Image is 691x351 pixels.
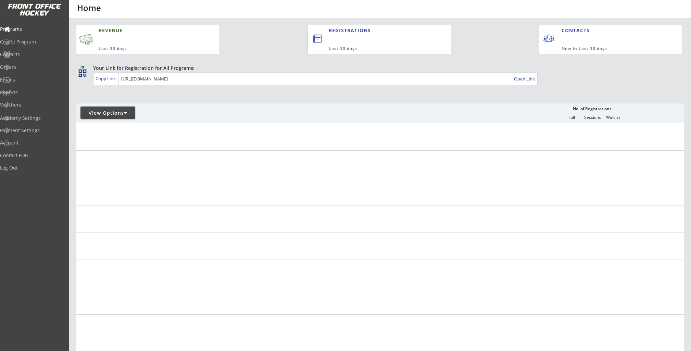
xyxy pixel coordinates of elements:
[514,74,536,84] a: Open Link
[77,68,88,78] button: qr_code
[561,115,582,120] div: Full
[562,27,593,34] div: CONTACTS
[514,76,536,82] div: Open Link
[329,46,423,52] div: Last 30 days
[78,65,86,69] div: qr
[562,46,651,52] div: New in Last 30 days
[571,106,613,111] div: No. of Registrations
[80,110,135,116] div: View Options
[99,27,186,34] div: REVENUE
[99,46,186,52] div: Last 30 days
[96,75,117,82] div: Copy Link
[93,65,663,72] div: Your Link for Registration for All Programs:
[329,27,419,34] div: REGISTRATIONS
[603,115,623,120] div: Waitlist
[582,115,603,120] div: Sessions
